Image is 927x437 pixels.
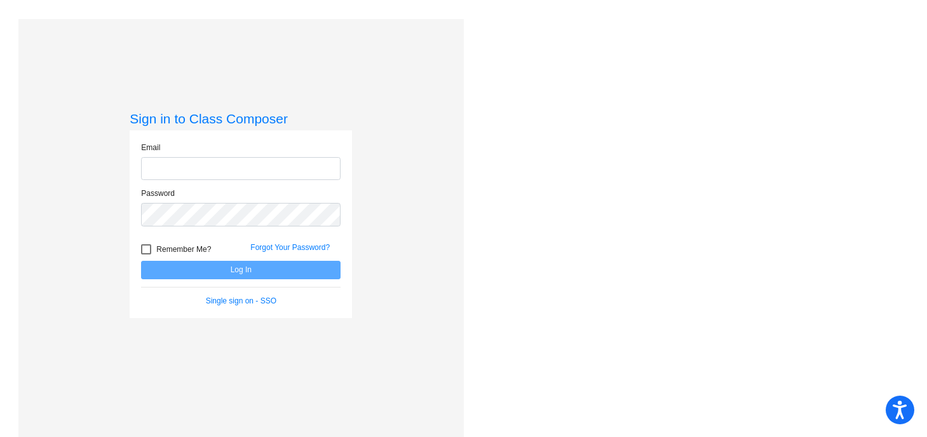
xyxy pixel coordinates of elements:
label: Password [141,188,175,199]
a: Forgot Your Password? [250,243,330,252]
h3: Sign in to Class Composer [130,111,352,127]
button: Log In [141,261,341,279]
span: Remember Me? [156,242,211,257]
label: Email [141,142,160,153]
a: Single sign on - SSO [206,296,276,305]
